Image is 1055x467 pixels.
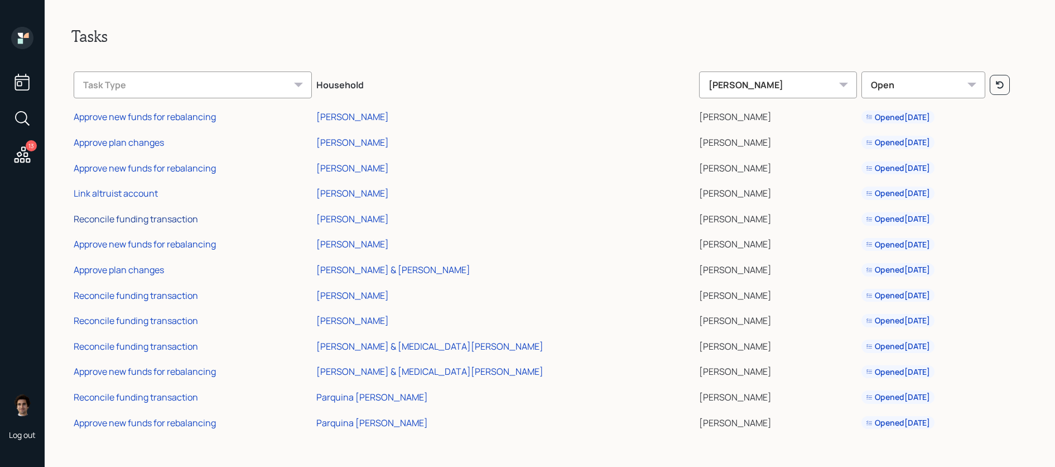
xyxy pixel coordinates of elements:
td: [PERSON_NAME] [697,154,859,179]
div: Opened [DATE] [866,112,930,123]
div: Parquina [PERSON_NAME] [316,417,428,429]
div: Opened [DATE] [866,417,930,428]
div: Approve new funds for rebalancing [74,162,216,174]
div: Reconcile funding transaction [74,340,198,352]
h2: Tasks [71,27,1028,46]
td: [PERSON_NAME] [697,332,859,358]
td: [PERSON_NAME] [697,255,859,281]
div: Opened [DATE] [866,137,930,148]
div: Reconcile funding transaction [74,314,198,327]
div: Parquina [PERSON_NAME] [316,391,428,403]
div: Open [861,72,985,98]
div: [PERSON_NAME] & [MEDICAL_DATA][PERSON_NAME] [316,365,543,378]
div: Approve plan changes [74,264,164,276]
div: Opened [DATE] [866,392,930,403]
div: [PERSON_NAME] & [MEDICAL_DATA][PERSON_NAME] [316,340,543,352]
div: [PERSON_NAME] [316,136,389,149]
td: [PERSON_NAME] [697,128,859,154]
div: Opened [DATE] [866,163,930,174]
th: Household [314,64,697,103]
div: Opened [DATE] [866,366,930,378]
div: Opened [DATE] [866,341,930,352]
div: [PERSON_NAME] [316,289,389,302]
div: Reconcile funding transaction [74,391,198,403]
td: [PERSON_NAME] [697,281,859,307]
td: [PERSON_NAME] [697,383,859,408]
div: [PERSON_NAME] [316,162,389,174]
td: [PERSON_NAME] [697,358,859,383]
div: Opened [DATE] [866,290,930,301]
td: [PERSON_NAME] [697,204,859,230]
div: Approve new funds for rebalancing [74,365,216,378]
div: Opened [DATE] [866,264,930,275]
div: Task Type [74,72,312,98]
div: [PERSON_NAME] & [PERSON_NAME] [316,264,470,276]
img: harrison-schaefer-headshot-2.png [11,394,33,416]
div: [PERSON_NAME] [316,213,389,225]
div: Opened [DATE] [866,213,930,225]
td: [PERSON_NAME] [697,179,859,204]
div: Reconcile funding transaction [74,213,198,225]
div: Link altruist account [74,187,158,199]
div: [PERSON_NAME] [316,238,389,250]
div: [PERSON_NAME] [316,187,389,199]
div: 13 [26,140,37,151]
div: [PERSON_NAME] [316,111,389,123]
div: Approve new funds for rebalancing [74,111,216,123]
div: [PERSON_NAME] [699,72,857,98]
div: [PERSON_NAME] [316,314,389,327]
div: Reconcile funding transaction [74,289,198,302]
div: Log out [9,430,36,440]
div: Opened [DATE] [866,239,930,250]
td: [PERSON_NAME] [697,306,859,332]
div: Approve plan changes [74,136,164,149]
div: Approve new funds for rebalancing [74,417,216,429]
td: [PERSON_NAME] [697,408,859,434]
div: Approve new funds for rebalancing [74,238,216,250]
td: [PERSON_NAME] [697,230,859,256]
td: [PERSON_NAME] [697,103,859,128]
div: Opened [DATE] [866,315,930,326]
div: Opened [DATE] [866,188,930,199]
